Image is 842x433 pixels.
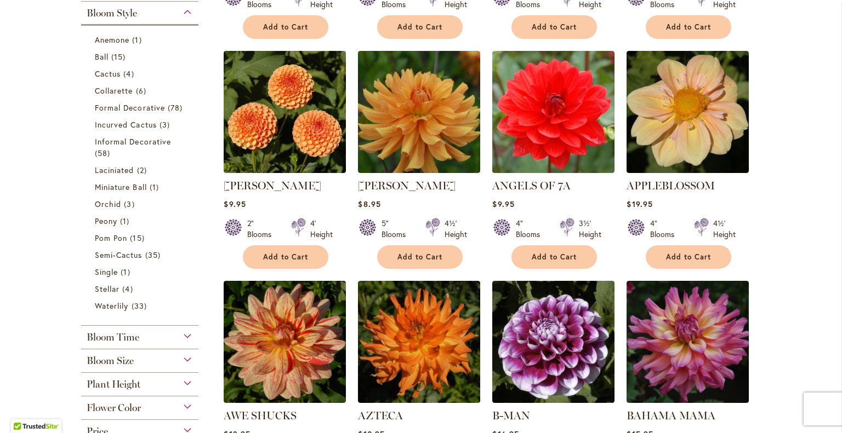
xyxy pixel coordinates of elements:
[627,199,652,209] span: $19.95
[95,51,109,62] span: Ball
[95,267,118,277] span: Single
[492,409,530,422] a: B-MAN
[627,165,749,175] a: APPLEBLOSSOM
[160,119,173,130] span: 3
[511,15,597,39] button: Add to Cart
[137,164,150,176] span: 2
[532,22,577,32] span: Add to Cart
[516,218,547,240] div: 4" Blooms
[87,402,141,414] span: Flower Color
[650,218,681,240] div: 4" Blooms
[95,199,121,209] span: Orchid
[130,232,147,244] span: 15
[124,198,137,210] span: 3
[492,165,615,175] a: ANGELS OF 7A
[132,300,150,311] span: 33
[627,51,749,173] img: APPLEBLOSSOM
[95,34,129,45] span: Anemone
[263,22,308,32] span: Add to Cart
[263,252,308,262] span: Add to Cart
[122,283,135,295] span: 4
[95,283,187,295] a: Stellar 4
[95,164,187,176] a: Laciniated 2
[95,136,171,147] span: Informal Decorative
[358,395,480,405] a: AZTECA
[95,250,143,260] span: Semi-Cactus
[95,181,187,193] a: Miniature Ball 1
[627,281,749,403] img: Bahama Mama
[120,215,132,227] span: 1
[95,215,187,227] a: Peony 1
[492,281,615,403] img: B-MAN
[224,179,321,192] a: [PERSON_NAME]
[95,284,120,294] span: Stellar
[243,15,328,39] button: Add to Cart
[382,218,412,240] div: 5" Blooms
[95,301,128,311] span: Waterlily
[646,15,731,39] button: Add to Cart
[95,119,157,130] span: Incurved Cactus
[95,51,187,62] a: Ball 15
[358,281,480,403] img: AZTECA
[579,218,601,240] div: 3½' Height
[123,68,136,79] span: 4
[111,51,128,62] span: 15
[646,245,731,269] button: Add to Cart
[95,300,187,311] a: Waterlily 33
[247,218,278,240] div: 2" Blooms
[95,136,187,159] a: Informal Decorative 58
[358,179,456,192] a: [PERSON_NAME]
[95,233,127,243] span: Pom Pon
[95,102,165,113] span: Formal Decorative
[243,245,328,269] button: Add to Cart
[532,252,577,262] span: Add to Cart
[87,331,139,343] span: Bloom Time
[224,409,297,422] a: AWE SHUCKS
[627,395,749,405] a: Bahama Mama
[358,51,480,173] img: ANDREW CHARLES
[95,165,134,175] span: Laciniated
[224,51,346,173] img: AMBER QUEEN
[492,51,615,173] img: ANGELS OF 7A
[627,409,715,422] a: BAHAMA MAMA
[136,85,149,96] span: 6
[713,218,736,240] div: 4½' Height
[95,266,187,278] a: Single 1
[121,266,133,278] span: 1
[445,218,467,240] div: 4½' Height
[150,181,162,193] span: 1
[95,68,187,79] a: Cactus 4
[397,22,442,32] span: Add to Cart
[95,182,147,192] span: Miniature Ball
[95,85,187,96] a: Collarette 6
[358,165,480,175] a: ANDREW CHARLES
[95,147,113,159] span: 58
[95,249,187,261] a: Semi-Cactus 35
[95,232,187,244] a: Pom Pon 15
[224,395,346,405] a: AWE SHUCKS
[492,199,514,209] span: $9.95
[8,394,39,425] iframe: Launch Accessibility Center
[627,179,715,192] a: APPLEBLOSSOM
[377,245,463,269] button: Add to Cart
[224,165,346,175] a: AMBER QUEEN
[87,7,137,19] span: Bloom Style
[666,22,711,32] span: Add to Cart
[511,245,597,269] button: Add to Cart
[95,119,187,130] a: Incurved Cactus 3
[377,15,463,39] button: Add to Cart
[95,34,187,45] a: Anemone 1
[168,102,185,113] span: 78
[224,281,346,403] img: AWE SHUCKS
[397,252,442,262] span: Add to Cart
[132,34,144,45] span: 1
[492,179,571,192] a: ANGELS OF 7A
[95,102,187,113] a: Formal Decorative 78
[666,252,711,262] span: Add to Cart
[95,216,117,226] span: Peony
[492,395,615,405] a: B-MAN
[358,409,403,422] a: AZTECA
[87,355,134,367] span: Bloom Size
[145,249,163,261] span: 35
[224,199,246,209] span: $9.95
